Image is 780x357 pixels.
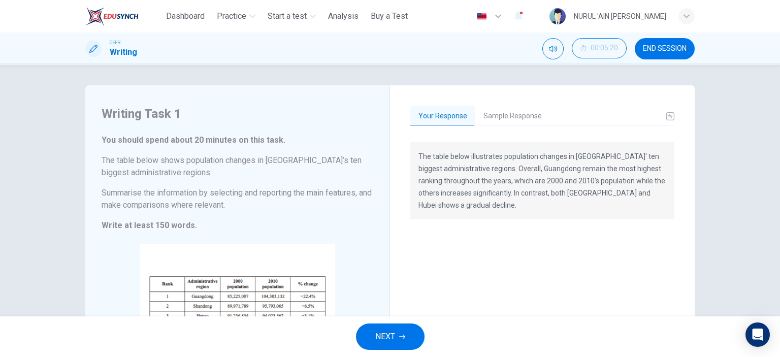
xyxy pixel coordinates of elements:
button: Dashboard [162,7,209,25]
button: Sample Response [475,106,550,127]
strong: Write at least 150 words. [102,220,197,230]
button: NEXT [356,323,425,350]
h4: Writing Task 1 [102,106,373,122]
span: Buy a Test [371,10,408,22]
span: 00:05:20 [591,44,618,52]
button: Practice [213,7,259,25]
button: 00:05:20 [572,38,627,58]
div: Mute [542,38,564,59]
span: END SESSION [643,45,687,53]
span: Start a test [268,10,307,22]
div: NURUL 'AIN [PERSON_NAME] [574,10,666,22]
span: CEFR [110,39,120,46]
button: Buy a Test [367,7,412,25]
div: Open Intercom Messenger [745,322,770,347]
button: Start a test [264,7,320,25]
a: ELTC logo [85,6,162,26]
button: Analysis [324,7,363,25]
button: END SESSION [635,38,695,59]
h6: The table below shows population changes in [GEOGRAPHIC_DATA]’s ten biggest administrative regions. [102,154,373,179]
span: Analysis [328,10,359,22]
img: ELTC logo [85,6,139,26]
div: Hide [572,38,627,59]
h6: You should spend about 20 minutes on this task. [102,134,373,146]
h1: Writing [110,46,137,58]
div: basic tabs example [410,106,674,127]
span: Practice [217,10,246,22]
img: en [475,13,488,20]
h6: Summarise the information by selecting and reporting the main features, and make comparisons wher... [102,187,373,211]
p: The table below illustrates population changes in [GEOGRAPHIC_DATA]' ten biggest administrative r... [418,150,666,211]
span: Dashboard [166,10,205,22]
button: Your Response [410,106,475,127]
span: NEXT [375,330,395,344]
img: Profile picture [549,8,566,24]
